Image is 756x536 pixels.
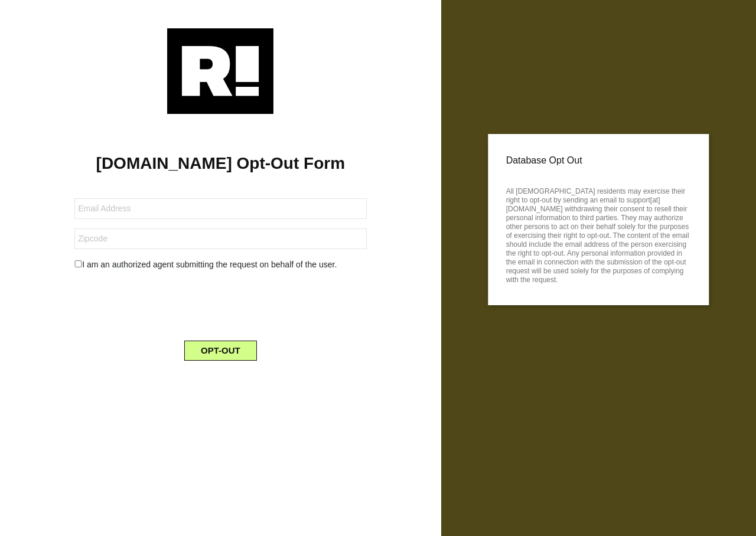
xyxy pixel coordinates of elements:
[506,152,691,169] p: Database Opt Out
[184,341,257,361] button: OPT-OUT
[167,28,273,114] img: Retention.com
[18,153,423,174] h1: [DOMAIN_NAME] Opt-Out Form
[131,280,310,326] iframe: reCAPTCHA
[74,198,366,219] input: Email Address
[74,228,366,249] input: Zipcode
[506,184,691,285] p: All [DEMOGRAPHIC_DATA] residents may exercise their right to opt-out by sending an email to suppo...
[66,259,375,271] div: I am an authorized agent submitting the request on behalf of the user.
